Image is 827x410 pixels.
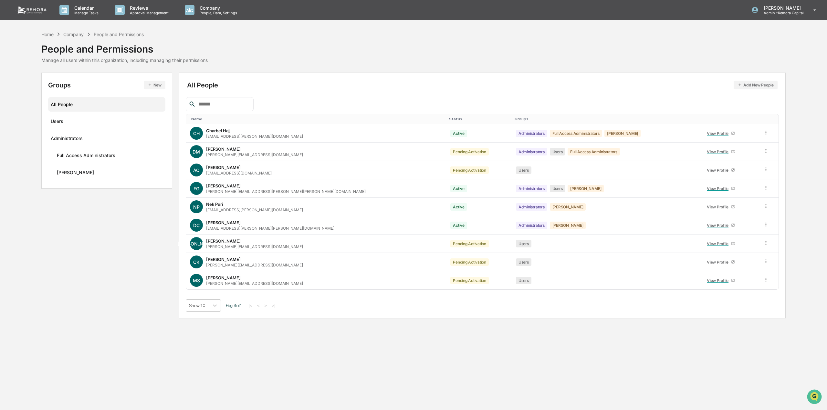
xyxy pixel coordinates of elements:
[110,51,118,59] button: Start new chat
[206,263,303,267] div: [PERSON_NAME][EMAIL_ADDRESS][DOMAIN_NAME]
[604,130,641,137] div: [PERSON_NAME]
[263,303,269,308] button: >
[707,186,731,191] div: View Profile
[47,82,52,87] div: 🗄️
[550,185,565,192] div: Users
[450,130,467,137] div: Active
[193,278,200,283] span: MS
[704,239,738,249] a: View Profile
[759,5,804,11] p: [PERSON_NAME]
[247,303,254,308] button: |<
[6,82,12,87] div: 🖐️
[704,202,738,212] a: View Profile
[22,55,82,61] div: We're available if you need us!
[759,11,804,15] p: Admin • Remora Capital
[48,81,165,89] div: Groups
[255,303,262,308] button: <
[187,81,778,89] div: All People
[707,241,731,246] div: View Profile
[144,81,165,89] button: New
[178,241,215,246] span: [PERSON_NAME]
[707,260,731,265] div: View Profile
[206,146,241,152] div: [PERSON_NAME]
[206,226,334,231] div: [EMAIL_ADDRESS][PERSON_NAME][PERSON_NAME][DOMAIN_NAME]
[53,81,80,87] span: Attestations
[450,222,467,229] div: Active
[550,148,565,155] div: Users
[194,11,240,15] p: People, Data, Settings
[516,148,547,155] div: Administrators
[69,5,102,11] p: Calendar
[41,38,208,55] div: People and Permissions
[206,207,303,212] div: [EMAIL_ADDRESS][PERSON_NAME][DOMAIN_NAME]
[450,148,489,155] div: Pending Activation
[707,223,731,228] div: View Profile
[707,168,731,173] div: View Profile
[69,11,102,15] p: Manage Tasks
[206,281,303,286] div: [PERSON_NAME][EMAIL_ADDRESS][DOMAIN_NAME]
[193,149,200,155] span: DM
[206,238,241,244] div: [PERSON_NAME]
[51,118,63,126] div: Users
[704,147,738,157] a: View Profile
[707,205,731,209] div: View Profile
[707,131,731,136] div: View Profile
[550,222,586,229] div: [PERSON_NAME]
[4,91,43,102] a: 🔎Data Lookup
[6,13,118,24] p: How can we help?
[270,303,277,308] button: >|
[206,202,223,207] div: Nek Puri
[6,49,18,61] img: 1746055101610-c473b297-6a78-478c-a979-82029cc54cd1
[16,6,47,14] img: logo
[704,165,738,175] a: View Profile
[707,149,731,154] div: View Profile
[703,117,757,121] div: Toggle SortBy
[226,303,242,308] span: Page 1 of 1
[6,94,12,99] div: 🔎
[704,184,738,194] a: View Profile
[707,278,731,283] div: View Profile
[206,152,303,157] div: [PERSON_NAME][EMAIL_ADDRESS][DOMAIN_NAME]
[191,117,444,121] div: Toggle SortBy
[194,186,199,191] span: FG
[450,166,489,174] div: Pending Activation
[194,5,240,11] p: Company
[450,258,489,266] div: Pending Activation
[516,185,547,192] div: Administrators
[44,78,83,90] a: 🗄️Attestations
[515,117,698,121] div: Toggle SortBy
[94,32,144,37] div: People and Permissions
[704,220,738,230] a: View Profile
[41,57,208,63] div: Manage all users within this organization, including managing their permissions
[206,275,241,280] div: [PERSON_NAME]
[193,204,200,210] span: NP
[57,153,115,160] div: Full Access Administrators
[193,259,200,265] span: CK
[63,32,84,37] div: Company
[41,32,54,37] div: Home
[13,81,42,87] span: Preclearance
[450,185,467,192] div: Active
[206,134,303,139] div: [EMAIL_ADDRESS][PERSON_NAME][DOMAIN_NAME]
[568,148,620,155] div: Full Access Administrators
[516,203,547,211] div: Administrators
[704,257,738,267] a: View Profile
[206,244,303,249] div: [PERSON_NAME][EMAIL_ADDRESS][DOMAIN_NAME]
[193,131,200,136] span: CH
[764,117,776,121] div: Toggle SortBy
[125,5,172,11] p: Reviews
[206,257,241,262] div: [PERSON_NAME]
[206,183,241,188] div: [PERSON_NAME]
[449,117,509,121] div: Toggle SortBy
[516,166,531,174] div: Users
[734,81,778,89] button: Add New People
[193,223,200,228] span: DC
[46,109,78,114] a: Powered byPylon
[206,220,241,225] div: [PERSON_NAME]
[206,171,272,175] div: [EMAIL_ADDRESS][DOMAIN_NAME]
[206,189,366,194] div: [PERSON_NAME][EMAIL_ADDRESS][PERSON_NAME][PERSON_NAME][DOMAIN_NAME]
[193,167,199,173] span: AC
[51,99,163,110] div: All People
